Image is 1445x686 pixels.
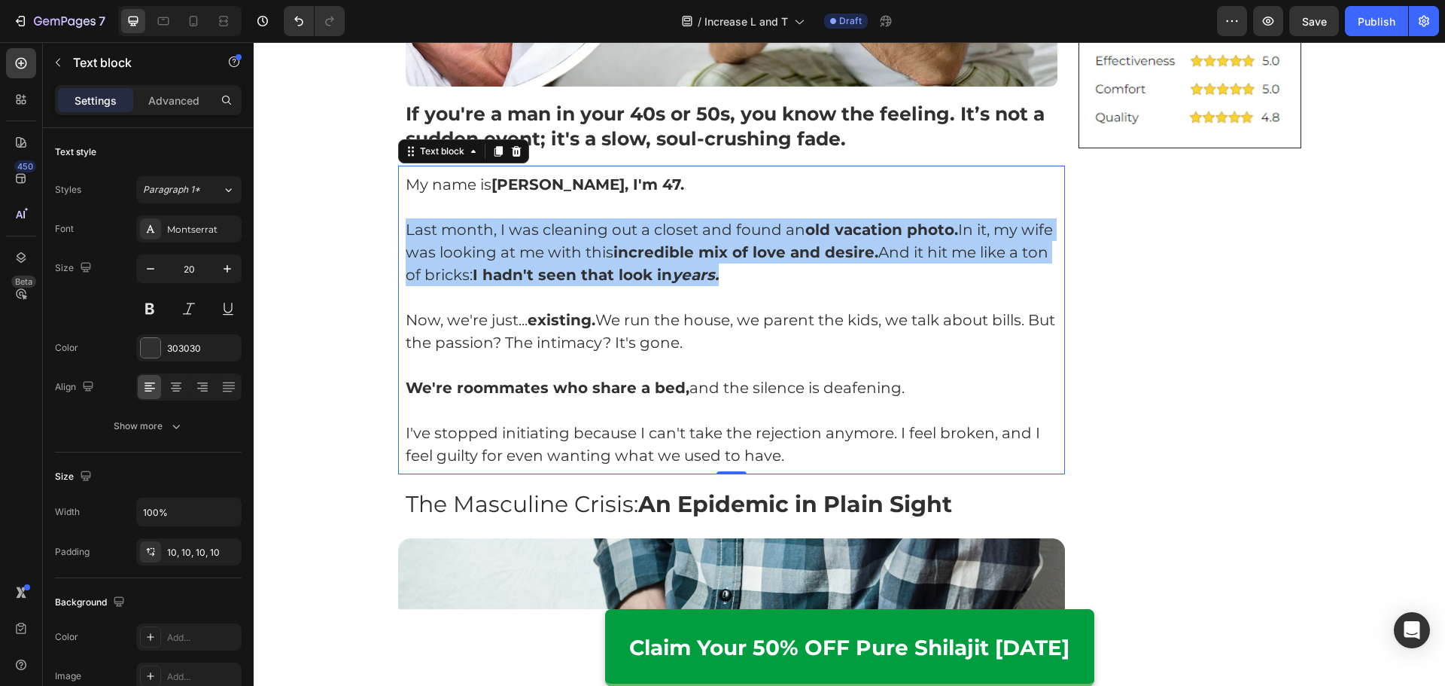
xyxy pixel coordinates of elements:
div: Align [55,377,97,398]
div: Width [55,505,80,519]
div: Size [55,467,95,487]
div: Montserrat [167,223,238,236]
div: Styles [55,183,81,197]
div: Text block [163,102,214,116]
div: Padding [55,545,90,559]
p: Settings [75,93,117,108]
div: Publish [1358,14,1395,29]
div: Image [55,669,81,683]
button: Paragraph 1* [136,176,242,203]
div: Background [55,593,128,613]
button: Show more [55,413,242,440]
div: Add... [167,670,238,684]
div: Color [55,630,78,644]
p: 7 [99,12,105,30]
div: Beta [11,276,36,288]
iframe: Design area [254,42,1445,686]
div: Undo/Redo [284,6,345,36]
div: 10, 10, 10, 10 [167,546,238,559]
a: Claim Your 50% OFF Pure Shilajit [DATE] [351,567,841,644]
div: 450 [14,160,36,172]
p: Advanced [148,93,199,108]
button: Publish [1345,6,1408,36]
strong: An Epidemic in Plain Sight [385,448,698,476]
button: Save [1289,6,1339,36]
p: Text block [73,53,201,72]
div: 303030 [167,342,238,355]
p: and the silence is deafening. [152,334,805,357]
strong: old vacation photo. [552,178,704,197]
strong: existing. [274,269,342,287]
strong: I hadn't seen that look in [219,224,418,242]
strong: We're roommates who share a bed, [152,337,436,355]
strong: incredible mix of love and desire. [360,201,625,219]
div: Size [55,258,95,279]
div: Color [55,341,78,355]
button: 7 [6,6,112,36]
div: Text style [55,145,96,159]
input: Auto [137,498,241,526]
span: Paragraph 1* [143,183,200,197]
div: Add... [167,631,238,645]
p: Now, we're just... We run the house, we parent the kids, we talk about bills. But the passion? Th... [152,267,805,312]
strong: Claim Your 50% OFF Pure Shilajit [DATE] [376,593,816,618]
p: I've stopped initiating because I can't take the rejection anymore. I feel broken, and I feel gui... [152,380,805,425]
strong: years. [418,224,465,242]
h2: The Masculine Crisis: [144,440,812,489]
div: Show more [114,419,184,434]
div: Open Intercom Messenger [1394,612,1430,648]
span: Increase L and T [704,14,788,29]
span: Draft [839,14,862,28]
span: / [698,14,701,29]
span: Save [1302,15,1327,28]
div: Font [55,222,74,236]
